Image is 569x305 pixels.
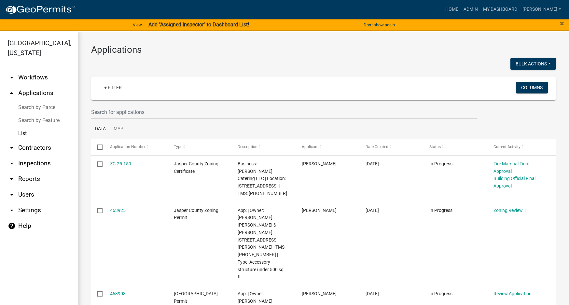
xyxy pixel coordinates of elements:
button: Columns [516,82,548,93]
a: + Filter [99,82,127,93]
a: Building Official Final Approval [493,176,535,188]
i: help [8,222,16,230]
datatable-header-cell: Select [91,139,104,155]
span: 08/14/2025 [366,161,379,166]
a: Review Application [493,291,532,296]
a: View [130,20,145,30]
i: arrow_drop_down [8,206,16,214]
span: × [560,19,564,28]
span: 08/14/2025 [366,291,379,296]
span: Date Created [366,145,388,149]
button: Bulk Actions [510,58,556,70]
span: In Progress [429,208,452,213]
input: Search for applications [91,105,477,119]
strong: Add "Assigned Inspector" to Dashboard List! [148,21,249,28]
i: arrow_drop_down [8,175,16,183]
a: My Dashboard [480,3,520,16]
span: Priscilla J Fraser [302,161,337,166]
a: Fire Marshal Final Approval [493,161,529,174]
span: Description [238,145,257,149]
button: Don't show again [361,20,397,30]
h3: Applications [91,44,556,55]
a: [PERSON_NAME] [520,3,564,16]
i: arrow_drop_down [8,74,16,81]
span: 08/14/2025 [366,208,379,213]
span: App: | Owner: AGUADO GENRRY GARCIA & LIZETH | 405 SLATER OAKS RD | TMS 059-02-00-021 | Type: Acce... [238,208,285,280]
datatable-header-cell: Description [231,139,295,155]
button: Close [560,20,564,27]
a: Data [91,119,110,140]
span: Genrry García aguado [302,291,337,296]
span: Business: Fraser's Catering LLC | Location: 61 RIVERWALK BLVD Unit E | TMS: 080-00-03-038 [238,161,287,196]
a: ZC-25-159 [110,161,131,166]
span: Application Number [110,145,146,149]
i: arrow_drop_down [8,159,16,167]
a: Home [443,3,461,16]
span: Type [174,145,182,149]
a: Zoning Review 1 [493,208,526,213]
span: Jasper County Zoning Certificate [174,161,218,174]
a: 463908 [110,291,126,296]
span: Jasper County Building Permit [174,291,218,304]
datatable-header-cell: Current Activity [487,139,551,155]
span: In Progress [429,291,452,296]
a: 463925 [110,208,126,213]
datatable-header-cell: Applicant [296,139,359,155]
span: Genrry García aguado [302,208,337,213]
span: Applicant [302,145,319,149]
a: Map [110,119,127,140]
datatable-header-cell: Date Created [359,139,423,155]
datatable-header-cell: Status [423,139,487,155]
a: Admin [461,3,480,16]
span: Current Activity [493,145,520,149]
i: arrow_drop_down [8,191,16,199]
i: arrow_drop_down [8,144,16,152]
i: arrow_drop_up [8,89,16,97]
datatable-header-cell: Type [168,139,231,155]
datatable-header-cell: Application Number [104,139,167,155]
span: In Progress [429,161,452,166]
span: Status [429,145,441,149]
span: Jasper County Zoning Permit [174,208,218,220]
